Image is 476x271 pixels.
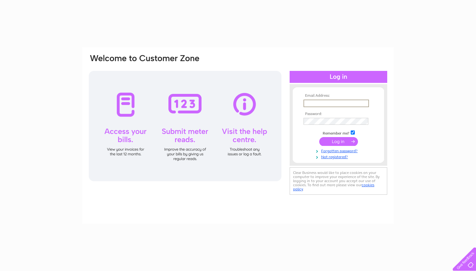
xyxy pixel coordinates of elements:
[303,147,375,153] a: Forgotten password?
[302,94,375,98] th: Email Address:
[302,112,375,116] th: Password:
[302,130,375,136] td: Remember me?
[319,137,358,146] input: Submit
[290,167,387,195] div: Clear Business would like to place cookies on your computer to improve your experience of the sit...
[303,153,375,159] a: Not registered?
[293,183,374,191] a: cookies policy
